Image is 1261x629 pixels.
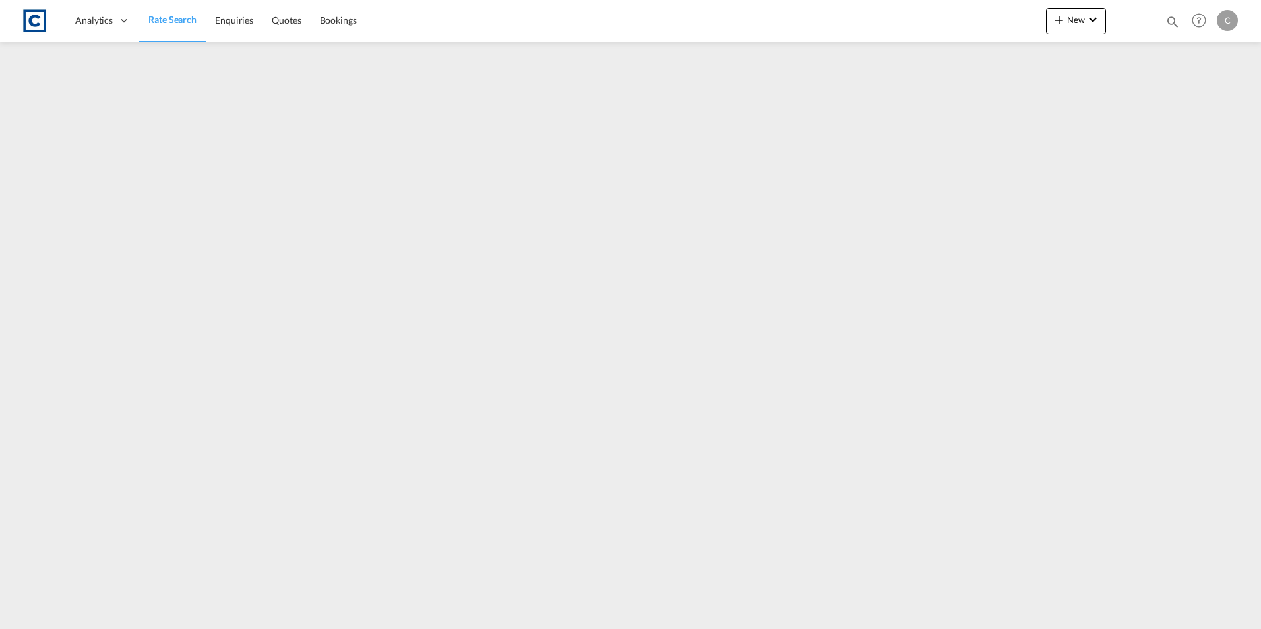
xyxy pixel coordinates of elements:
button: icon-plus 400-fgNewicon-chevron-down [1046,8,1106,34]
div: Help [1188,9,1217,33]
span: Help [1188,9,1210,32]
span: Quotes [272,15,301,26]
span: Bookings [320,15,357,26]
md-icon: icon-magnify [1165,15,1180,29]
md-icon: icon-chevron-down [1085,12,1101,28]
span: New [1051,15,1101,25]
span: Analytics [75,14,113,27]
span: Rate Search [148,14,197,25]
md-icon: icon-plus 400-fg [1051,12,1067,28]
div: C [1217,10,1238,31]
img: 1fdb9190129311efbfaf67cbb4249bed.jpeg [20,6,49,36]
div: icon-magnify [1165,15,1180,34]
span: Enquiries [215,15,253,26]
